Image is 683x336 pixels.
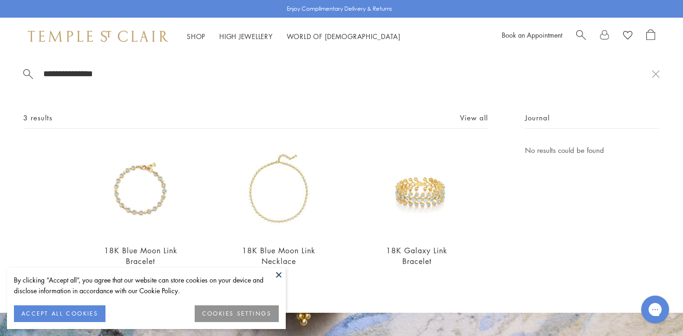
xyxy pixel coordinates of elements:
a: High JewelleryHigh Jewellery [219,32,273,41]
p: No results could be found [525,145,660,156]
a: Search [576,29,586,43]
img: 18K Blue Moon Link Bracelet [95,145,186,236]
a: Open Shopping Bag [646,29,655,43]
a: Book an Appointment [502,30,562,40]
img: Temple St. Clair [28,31,168,42]
img: 18K Blue Moon Link Necklace [233,145,324,236]
iframe: Gorgias live chat messenger [637,292,674,327]
a: ShopShop [187,32,205,41]
a: 18K Galaxy Link Bracelet [386,245,447,266]
a: View Wishlist [623,29,632,43]
button: COOKIES SETTINGS [195,305,279,322]
span: 3 results [23,112,53,124]
div: By clicking “Accept all”, you agree that our website can store cookies on your device and disclos... [14,275,279,296]
span: Journal [525,112,550,124]
a: 18K Blue Moon Link Necklace [242,245,315,266]
p: Enjoy Complimentary Delivery & Returns [287,4,392,13]
nav: Main navigation [187,31,401,42]
a: 18K Blue Moon Link Bracelet [104,245,177,266]
a: View all [460,112,488,123]
button: ACCEPT ALL COOKIES [14,305,105,322]
img: 18K Galaxy Link Bracelet [371,145,463,236]
a: World of [DEMOGRAPHIC_DATA]World of [DEMOGRAPHIC_DATA] [287,32,401,41]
